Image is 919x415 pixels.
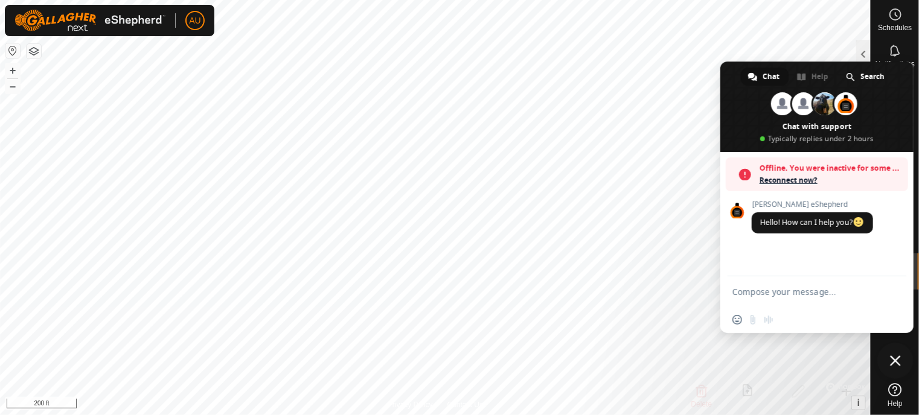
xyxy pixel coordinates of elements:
div: Search [839,68,894,86]
div: Close chat [877,343,914,379]
img: Gallagher Logo [14,10,165,31]
span: Offline. You were inactive for some time. [760,162,902,174]
span: Notifications [876,60,915,68]
span: Chat [763,68,780,86]
span: AU [189,14,200,27]
a: Contact Us [447,399,483,410]
span: Hello! How can I help you? [760,217,865,227]
span: Help [888,400,903,407]
button: i [852,396,865,410]
button: Map Layers [27,44,41,59]
span: Insert an emoji [732,315,742,325]
button: Reset Map [5,43,20,58]
textarea: Compose your message... [732,287,875,297]
span: Search [861,68,885,86]
button: + [5,63,20,78]
span: i [857,398,860,408]
span: [PERSON_NAME] eShepherd [752,200,873,209]
a: Help [871,378,919,412]
a: Privacy Policy [388,399,433,410]
span: Schedules [878,24,912,31]
button: – [5,79,20,93]
span: Reconnect now? [760,174,902,186]
div: Chat [741,68,789,86]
